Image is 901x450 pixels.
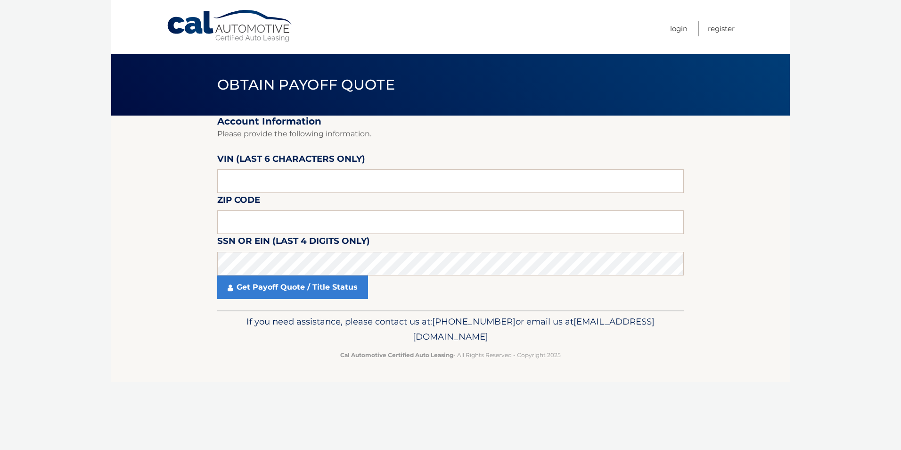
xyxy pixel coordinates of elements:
span: Obtain Payoff Quote [217,76,395,93]
p: If you need assistance, please contact us at: or email us at [223,314,678,344]
a: Cal Automotive [166,9,294,43]
a: Login [670,21,688,36]
p: - All Rights Reserved - Copyright 2025 [223,350,678,360]
label: VIN (last 6 characters only) [217,152,365,169]
strong: Cal Automotive Certified Auto Leasing [340,351,453,358]
a: Register [708,21,735,36]
a: Get Payoff Quote / Title Status [217,275,368,299]
p: Please provide the following information. [217,127,684,141]
h2: Account Information [217,116,684,127]
span: [PHONE_NUMBER] [432,316,516,327]
label: Zip Code [217,193,260,210]
label: SSN or EIN (last 4 digits only) [217,234,370,251]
